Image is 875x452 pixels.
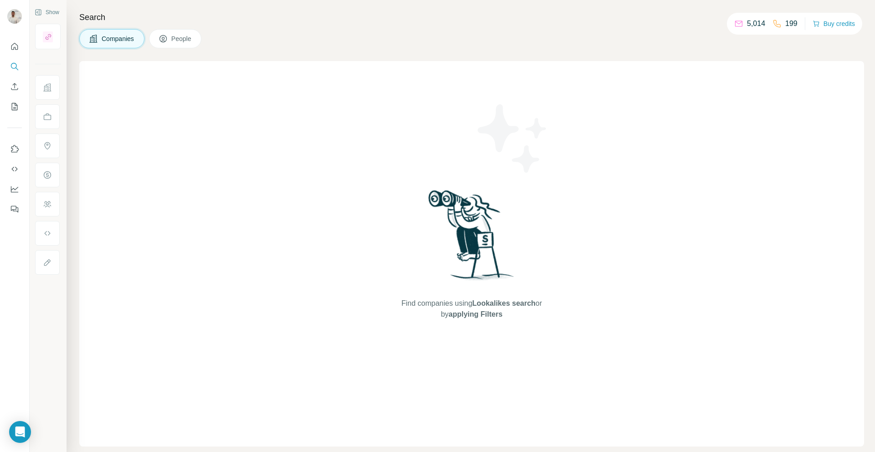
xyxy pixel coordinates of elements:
button: Show [28,5,66,19]
p: 199 [785,18,798,29]
span: Find companies using or by [399,298,545,320]
p: 5,014 [747,18,765,29]
button: Search [7,58,22,75]
button: Use Surfe API [7,161,22,177]
span: People [171,34,192,43]
img: Surfe Illustration - Stars [472,98,554,180]
button: Feedback [7,201,22,217]
button: My lists [7,98,22,115]
button: Buy credits [813,17,855,30]
span: Companies [102,34,135,43]
span: applying Filters [448,310,502,318]
span: Lookalikes search [472,299,535,307]
h4: Search [79,11,864,24]
button: Quick start [7,38,22,55]
img: Avatar [7,9,22,24]
button: Dashboard [7,181,22,197]
img: Surfe Illustration - Woman searching with binoculars [424,188,519,289]
button: Use Surfe on LinkedIn [7,141,22,157]
div: Open Intercom Messenger [9,421,31,443]
button: Enrich CSV [7,78,22,95]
